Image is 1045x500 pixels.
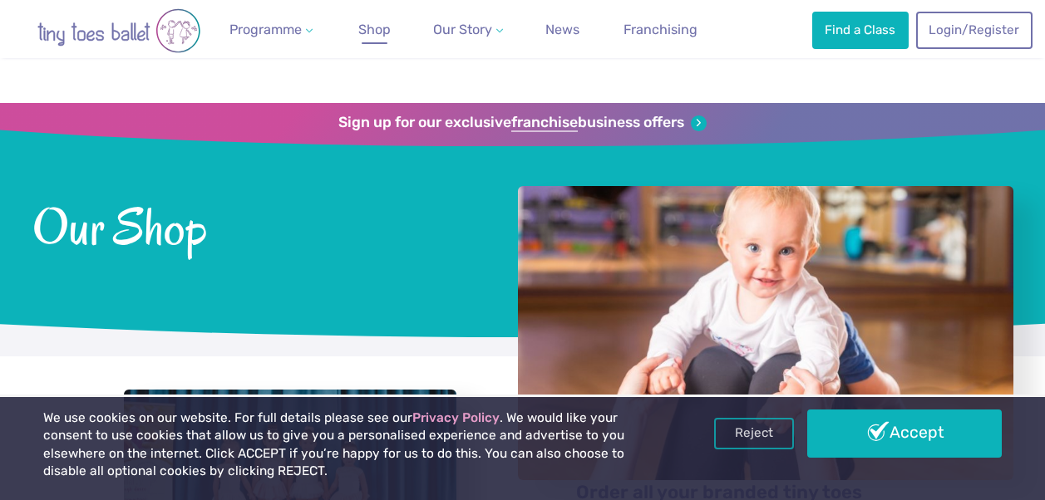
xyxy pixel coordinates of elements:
[812,12,909,48] a: Find a Class
[545,22,579,37] span: News
[714,418,794,449] a: Reject
[916,12,1033,48] a: Login/Register
[426,13,510,47] a: Our Story
[338,114,707,132] a: Sign up for our exclusivefranchisebusiness offers
[223,13,319,47] a: Programme
[807,409,1002,458] a: Accept
[433,22,492,37] span: Our Story
[511,114,578,132] strong: franchise
[358,22,391,37] span: Shop
[352,13,397,47] a: Shop
[539,13,586,47] a: News
[229,22,302,37] span: Programme
[32,194,474,255] span: Our Shop
[412,410,500,425] a: Privacy Policy
[617,13,704,47] a: Franchising
[19,8,219,53] img: tiny toes ballet
[43,409,667,481] p: We use cookies on our website. For full details please see our . We would like your consent to us...
[624,22,697,37] span: Franchising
